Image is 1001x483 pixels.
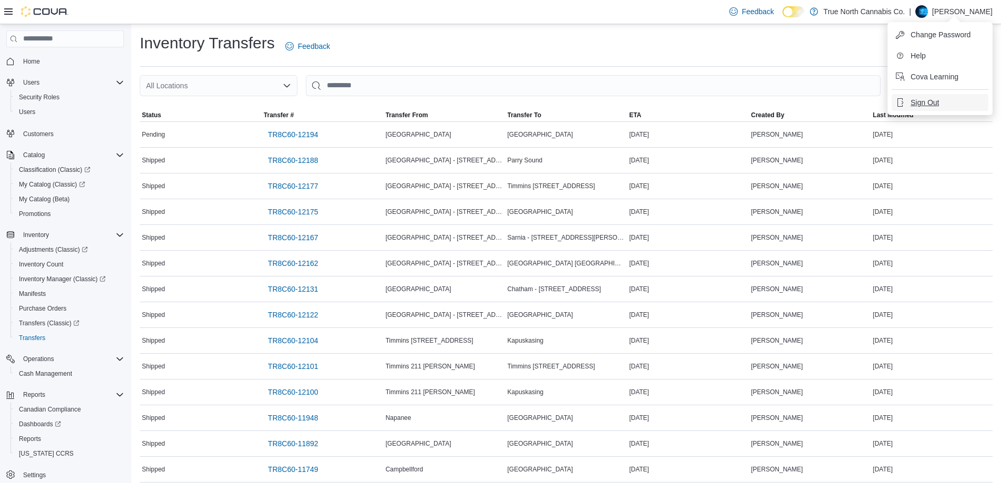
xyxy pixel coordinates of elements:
[627,154,749,167] div: [DATE]
[15,208,124,220] span: Promotions
[268,335,318,346] span: TR8C60-12104
[19,55,124,68] span: Home
[386,233,503,242] span: [GEOGRAPHIC_DATA] - [STREET_ADDRESS]
[19,108,35,116] span: Users
[627,437,749,450] div: [DATE]
[751,182,803,190] span: [PERSON_NAME]
[911,71,958,82] span: Cova Learning
[23,130,54,138] span: Customers
[386,182,503,190] span: [GEOGRAPHIC_DATA] - [STREET_ADDRESS]
[629,111,641,119] span: ETA
[915,5,928,18] div: Ryan Anningson
[19,369,72,378] span: Cash Management
[782,6,804,17] input: Dark Mode
[142,208,165,216] span: Shipped
[508,311,573,319] span: [GEOGRAPHIC_DATA]
[751,388,803,396] span: [PERSON_NAME]
[751,130,803,139] span: [PERSON_NAME]
[268,181,318,191] span: TR8C60-12177
[264,150,323,171] a: TR8C60-12188
[19,55,44,68] a: Home
[142,130,165,139] span: Pending
[264,253,323,274] a: TR8C60-12162
[142,465,165,474] span: Shipped
[19,195,70,203] span: My Catalog (Beta)
[19,245,88,254] span: Adjustments (Classic)
[386,439,451,448] span: [GEOGRAPHIC_DATA]
[11,162,128,177] a: Classification (Classic)
[15,243,92,256] a: Adjustments (Classic)
[932,5,993,18] p: [PERSON_NAME]
[21,6,68,17] img: Cova
[264,111,294,119] span: Transfer #
[384,109,505,121] button: Transfer From
[264,459,323,480] a: TR8C60-11749
[19,334,45,342] span: Transfers
[871,334,993,347] div: [DATE]
[627,109,749,121] button: ETA
[11,207,128,221] button: Promotions
[6,49,124,479] nav: Complex example
[19,435,41,443] span: Reports
[15,163,124,176] span: Classification (Classic)
[871,386,993,398] div: [DATE]
[15,178,89,191] a: My Catalog (Classic)
[19,353,58,365] button: Operations
[911,97,939,108] span: Sign Out
[386,259,503,268] span: [GEOGRAPHIC_DATA] - [STREET_ADDRESS]
[264,227,323,248] a: TR8C60-12167
[627,231,749,244] div: [DATE]
[871,180,993,192] div: [DATE]
[142,285,165,293] span: Shipped
[19,210,51,218] span: Promotions
[268,155,318,166] span: TR8C60-12188
[11,257,128,272] button: Inventory Count
[19,180,85,189] span: My Catalog (Classic)
[15,317,124,330] span: Transfers (Classic)
[871,231,993,244] div: [DATE]
[911,29,971,40] span: Change Password
[11,192,128,207] button: My Catalog (Beta)
[11,402,128,417] button: Canadian Compliance
[751,465,803,474] span: [PERSON_NAME]
[751,233,803,242] span: [PERSON_NAME]
[306,75,881,96] input: This is a search bar. After typing your query, hit enter to filter the results lower in the page.
[508,336,544,345] span: Kapuskasing
[140,33,275,54] h1: Inventory Transfers
[15,418,65,430] a: Dashboards
[142,439,165,448] span: Shipped
[142,336,165,345] span: Shipped
[871,154,993,167] div: [DATE]
[268,464,318,475] span: TR8C60-11749
[142,233,165,242] span: Shipped
[386,208,503,216] span: [GEOGRAPHIC_DATA] - [STREET_ADDRESS]
[871,309,993,321] div: [DATE]
[23,471,46,479] span: Settings
[386,414,411,422] span: Napanee
[268,361,318,372] span: TR8C60-12101
[281,36,334,57] a: Feedback
[19,229,124,241] span: Inventory
[871,412,993,424] div: [DATE]
[508,414,573,422] span: [GEOGRAPHIC_DATA]
[2,352,128,366] button: Operations
[19,127,124,140] span: Customers
[283,81,291,90] button: Open list of options
[142,362,165,371] span: Shipped
[19,449,74,458] span: [US_STATE] CCRS
[508,233,625,242] span: Sarnia - [STREET_ADDRESS][PERSON_NAME]
[19,468,124,481] span: Settings
[268,207,318,217] span: TR8C60-12175
[23,78,39,87] span: Users
[264,176,323,197] a: TR8C60-12177
[627,360,749,373] div: [DATE]
[23,57,40,66] span: Home
[11,417,128,431] a: Dashboards
[15,287,50,300] a: Manifests
[2,126,128,141] button: Customers
[508,285,601,293] span: Chatham - [STREET_ADDRESS]
[627,283,749,295] div: [DATE]
[19,149,124,161] span: Catalog
[627,257,749,270] div: [DATE]
[15,403,124,416] span: Canadian Compliance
